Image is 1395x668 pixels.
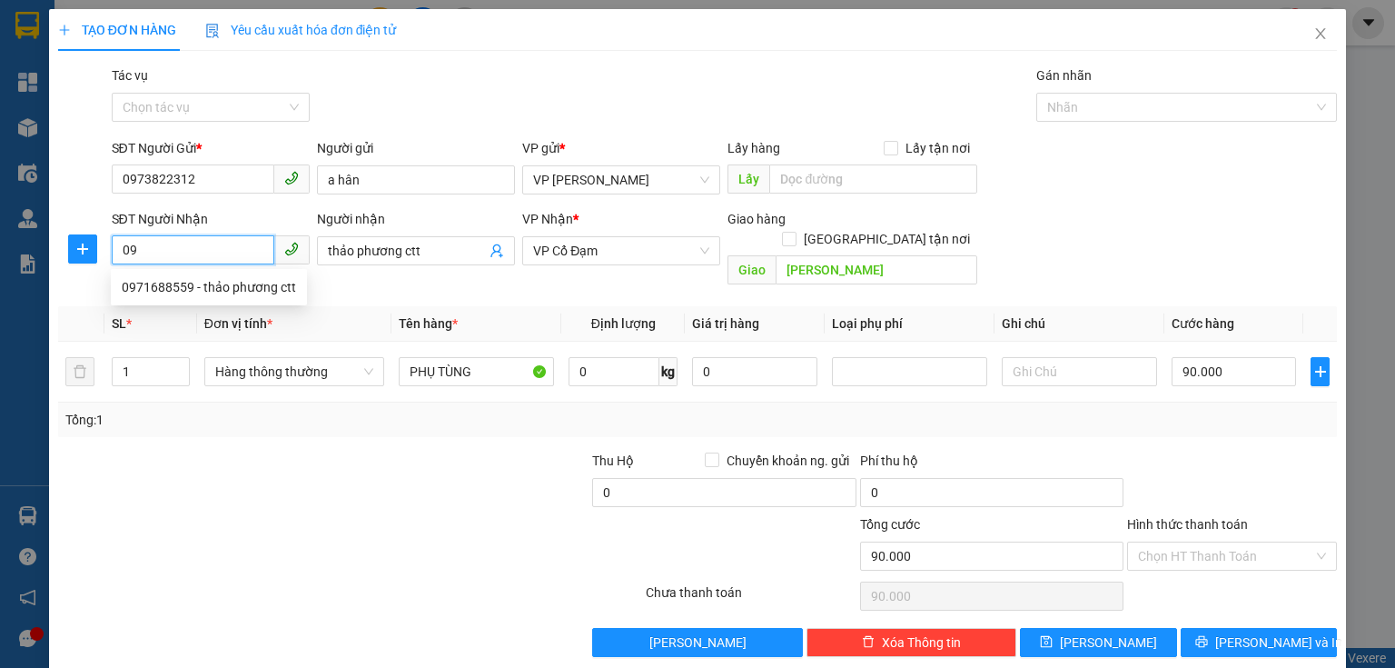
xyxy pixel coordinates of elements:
span: Lấy [727,165,769,194]
span: Đơn vị tính [204,316,272,331]
span: plus [69,242,96,256]
span: printer [1195,635,1208,650]
div: Tổng: 1 [65,410,539,430]
span: [PERSON_NAME] và In [1215,633,1342,653]
span: Giao [727,255,776,284]
span: Yêu cầu xuất hóa đơn điện tử [205,23,397,37]
span: Thu Hộ [592,454,634,468]
span: user-add [490,244,504,258]
span: plus [1311,364,1329,379]
input: Dọc đường [769,165,977,194]
input: Ghi Chú [1002,357,1157,386]
button: delete [65,357,94,386]
span: SL [112,316,126,331]
span: [GEOGRAPHIC_DATA] tận nơi [796,229,977,249]
div: Chưa thanh toán [644,583,857,614]
span: phone [284,242,299,256]
button: deleteXóa Thông tin [806,628,1016,657]
label: Tác vụ [112,68,148,83]
th: Ghi chú [994,306,1164,342]
div: Người gửi [317,138,515,158]
span: phone [284,171,299,185]
span: Định lượng [591,316,656,331]
span: TẠO ĐƠN HÀNG [58,23,176,37]
span: Tên hàng [399,316,458,331]
span: Lấy hàng [727,141,780,155]
label: Gán nhãn [1036,68,1092,83]
span: Giá trị hàng [692,316,759,331]
span: Xóa Thông tin [882,633,961,653]
span: save [1040,635,1053,650]
div: Người nhận [317,209,515,229]
span: delete [862,635,875,650]
span: Lấy tận nơi [898,138,977,158]
div: 0971688559 - thảo phương ctt [111,273,307,302]
li: Cổ Đạm, xã [GEOGRAPHIC_DATA], [GEOGRAPHIC_DATA] [170,45,759,67]
span: plus [58,24,71,36]
img: logo.jpg [23,23,114,114]
span: [PERSON_NAME] [649,633,747,653]
div: VP gửi [522,138,720,158]
input: VD: Bàn, Ghế [399,357,554,386]
span: VP Cổ Đạm [533,237,709,264]
span: [PERSON_NAME] [1060,633,1157,653]
button: plus [1311,357,1330,386]
li: Hotline: 1900252555 [170,67,759,90]
div: SĐT Người Gửi [112,138,310,158]
span: Tổng cước [860,517,920,532]
input: 0 [692,357,816,386]
div: 0971688559 - thảo phương ctt [122,277,296,297]
span: close [1313,26,1328,41]
img: icon [205,24,220,38]
span: Cước hàng [1172,316,1234,331]
b: GỬI : VP [PERSON_NAME] [23,132,317,162]
span: Hàng thông thường [215,358,373,385]
span: VP Hoàng Liệt [533,166,709,194]
th: Loại phụ phí [825,306,994,342]
input: Dọc đường [776,255,977,284]
button: plus [68,234,97,264]
span: Giao hàng [727,212,786,226]
div: Phí thu hộ [860,451,1123,478]
label: Hình thức thanh toán [1127,517,1248,532]
span: kg [659,357,678,386]
span: Chuyển khoản ng. gửi [719,451,856,471]
button: printer[PERSON_NAME] và In [1181,628,1338,657]
button: save[PERSON_NAME] [1020,628,1177,657]
button: [PERSON_NAME] [592,628,802,657]
button: Close [1295,9,1346,60]
span: VP Nhận [522,212,573,226]
div: SĐT Người Nhận [112,209,310,229]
